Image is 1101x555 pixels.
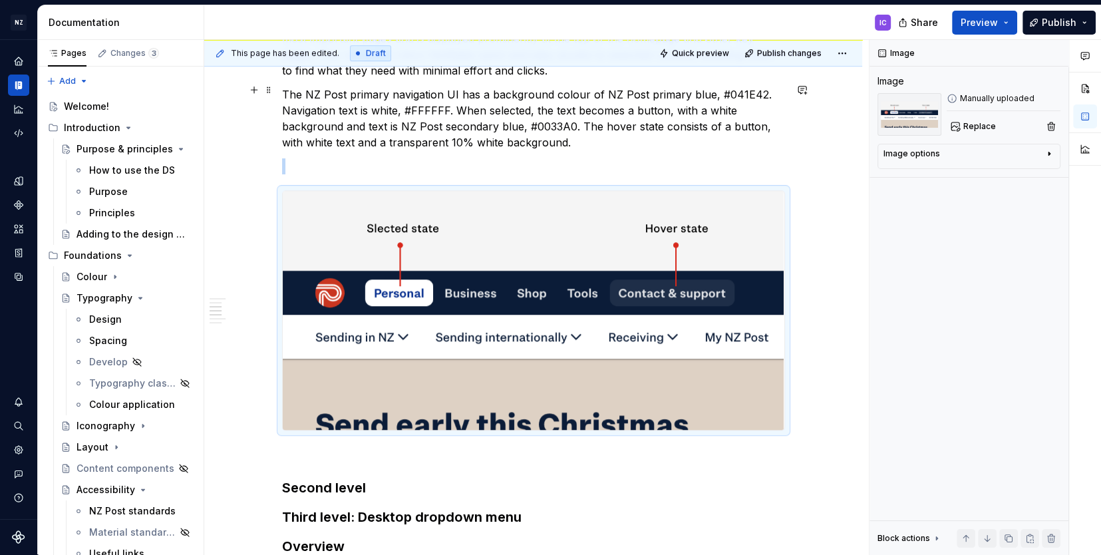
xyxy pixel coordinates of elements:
[43,72,92,91] button: Add
[68,309,198,330] a: Design
[231,48,339,59] span: This page has been edited.
[952,11,1017,35] button: Preview
[55,266,198,287] a: Colour
[68,394,198,415] a: Colour application
[8,218,29,240] a: Assets
[8,391,29,413] button: Notifications
[877,93,941,136] img: 0ee80862-d941-406b-8a78-b267ae261904.png
[89,398,175,411] div: Colour application
[8,51,29,72] a: Home
[89,185,128,198] div: Purpose
[672,48,729,59] span: Quick preview
[757,48,822,59] span: Publish changes
[89,355,128,369] div: Develop
[877,75,904,88] div: Image
[8,439,29,461] a: Settings
[282,87,785,150] p: The NZ Post primary navigation UI has a background colour of NZ Post primary blue, #041E42. Navig...
[8,170,29,192] a: Design tokens
[8,463,29,484] button: Contact support
[11,15,27,31] div: NZ
[55,287,198,309] a: Typography
[49,16,198,29] div: Documentation
[89,526,176,539] div: Material standards
[12,530,25,544] svg: Supernova Logo
[89,164,175,177] div: How to use the DS
[1022,11,1096,35] button: Publish
[877,533,930,544] div: Block actions
[89,504,176,518] div: NZ Post standards
[8,98,29,120] a: Analytics
[55,437,198,458] a: Layout
[77,291,132,305] div: Typography
[740,44,828,63] button: Publish changes
[8,75,29,96] a: Documentation
[963,121,996,132] span: Replace
[77,462,174,475] div: Content components
[110,48,159,59] div: Changes
[883,148,1054,164] button: Image options
[947,93,1060,104] div: Manually uploaded
[59,76,76,87] span: Add
[8,415,29,437] button: Search ⌘K
[68,202,198,224] a: Principles
[877,529,942,548] div: Block actions
[77,483,135,496] div: Accessibility
[55,138,198,160] a: Purpose & principles
[89,313,122,326] div: Design
[68,330,198,351] a: Spacing
[89,206,135,220] div: Principles
[68,373,198,394] a: Typography classes
[43,117,198,138] div: Introduction
[68,351,198,373] a: Develop
[8,266,29,287] a: Data sources
[77,142,173,156] div: Purpose & principles
[68,181,198,202] a: Purpose
[1042,16,1076,29] span: Publish
[68,522,198,543] a: Material standards
[148,48,159,59] span: 3
[55,479,198,500] a: Accessibility
[282,508,785,526] h3: Third level: Desktop dropdown menu
[961,16,998,29] span: Preview
[8,242,29,264] a: Storybook stories
[8,122,29,144] a: Code automation
[77,441,108,454] div: Layout
[283,191,784,430] img: 0ee80862-d941-406b-8a78-b267ae261904.png
[48,48,86,59] div: Pages
[89,334,127,347] div: Spacing
[891,11,947,35] button: Share
[55,458,198,479] a: Content components
[911,16,938,29] span: Share
[77,228,186,241] div: Adding to the design system
[947,117,1002,136] button: Replace
[77,419,135,433] div: Iconography
[43,96,198,117] a: Welcome!
[879,17,887,28] div: IC
[282,478,785,497] h3: Second level
[68,160,198,181] a: How to use the DS
[55,224,198,245] a: Adding to the design system
[8,194,29,216] a: Components
[77,270,107,283] div: Colour
[55,415,198,437] a: Iconography
[68,500,198,522] a: NZ Post standards
[64,100,109,113] div: Welcome!
[883,148,940,159] div: Image options
[366,48,386,59] span: Draft
[89,377,176,390] div: Typography classes
[43,245,198,266] div: Foundations
[3,8,35,37] button: NZ
[64,121,120,134] div: Introduction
